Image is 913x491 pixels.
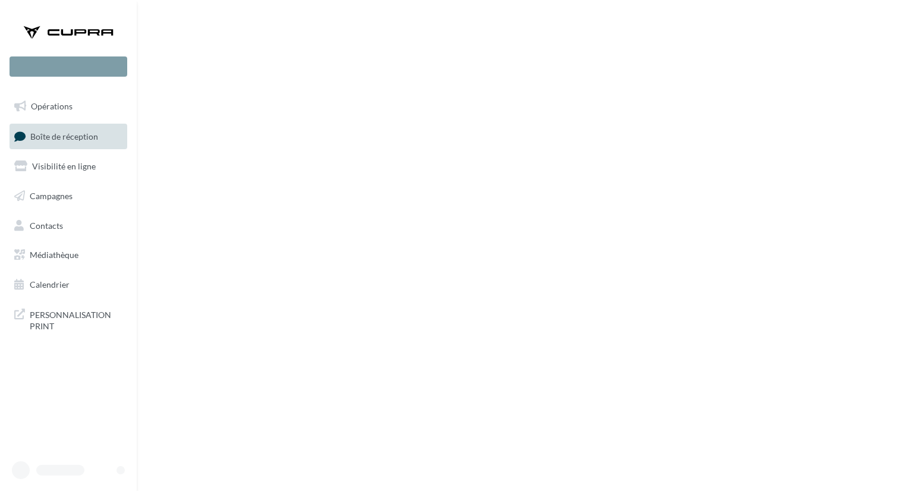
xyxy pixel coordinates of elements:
[10,56,127,77] div: Nouvelle campagne
[7,94,130,119] a: Opérations
[30,220,63,230] span: Contacts
[32,161,96,171] span: Visibilité en ligne
[7,302,130,337] a: PERSONNALISATION PRINT
[30,307,122,332] span: PERSONNALISATION PRINT
[30,250,78,260] span: Médiathèque
[7,184,130,209] a: Campagnes
[30,131,98,141] span: Boîte de réception
[7,124,130,149] a: Boîte de réception
[7,243,130,267] a: Médiathèque
[30,191,73,201] span: Campagnes
[7,272,130,297] a: Calendrier
[30,279,70,289] span: Calendrier
[7,154,130,179] a: Visibilité en ligne
[31,101,73,111] span: Opérations
[7,213,130,238] a: Contacts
